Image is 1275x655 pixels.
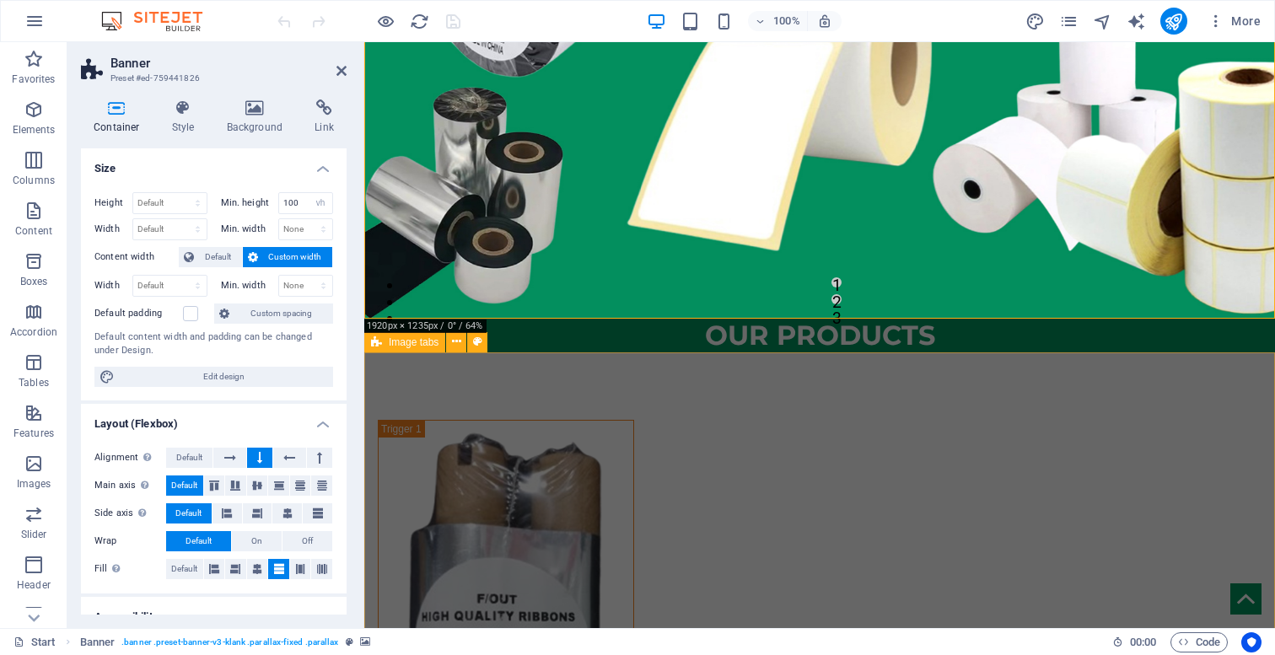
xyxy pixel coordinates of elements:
button: Default [166,559,203,579]
i: Pages (Ctrl+Alt+S) [1059,12,1079,31]
span: Default [171,475,197,496]
span: : [1142,636,1144,648]
h6: 100% [773,11,800,31]
label: Width [94,224,132,234]
button: publish [1160,8,1187,35]
button: Code [1170,632,1228,652]
button: 2 [467,252,477,262]
button: Click here to leave preview mode and continue editing [375,11,395,31]
h4: Layout (Flexbox) [81,404,347,434]
span: Click to select. Double-click to edit [80,632,116,652]
p: Tables [19,376,49,389]
label: Side axis [94,503,166,523]
span: Code [1178,632,1220,652]
button: Default [179,247,242,267]
label: Default padding [94,303,183,324]
h3: Preset #ed-759441826 [110,71,313,86]
span: . banner .preset-banner-v3-klank .parallax-fixed .parallax [121,632,338,652]
p: Content [15,224,52,238]
label: Min. height [221,198,278,207]
label: Content width [94,247,179,267]
h4: Container [81,99,159,135]
button: 1 [467,235,477,245]
label: Alignment [94,448,166,468]
button: Edit design [94,367,333,387]
button: Default [166,531,231,551]
h4: Style [159,99,214,135]
button: design [1025,11,1046,31]
label: Width [94,281,132,290]
p: Accordion [10,325,57,339]
p: Elements [13,123,56,137]
span: Default [176,448,202,468]
p: Favorites [12,72,55,86]
button: Default [166,448,212,468]
span: Default [175,503,202,523]
p: Boxes [20,275,48,288]
span: Edit design [120,367,328,387]
h6: Session time [1112,632,1157,652]
a: Click to cancel selection. Double-click to open Pages [13,632,56,652]
p: Columns [13,174,55,187]
i: Reload page [410,12,429,31]
button: More [1201,8,1267,35]
span: Default [199,247,237,267]
h4: Accessibility [81,597,347,627]
button: text_generator [1127,11,1147,31]
label: Main axis [94,475,166,496]
span: More [1208,13,1261,30]
span: Custom spacing [234,303,328,324]
label: Min. width [221,224,278,234]
i: This element is a customizable preset [346,637,353,647]
span: On [251,531,262,551]
h2: Banner [110,56,347,71]
i: On resize automatically adjust zoom level to fit chosen device. [817,13,832,29]
button: Default [166,503,212,523]
button: 100% [748,11,808,31]
nav: breadcrumb [80,632,370,652]
button: Custom spacing [214,303,333,324]
label: Fill [94,559,166,579]
i: Publish [1164,12,1183,31]
span: Default [186,531,212,551]
p: Features [13,427,54,440]
button: pages [1059,11,1079,31]
span: Custom width [263,247,328,267]
i: This element contains a background [360,637,370,647]
button: reload [409,11,429,31]
button: Usercentrics [1241,632,1262,652]
button: Default [166,475,203,496]
h4: Link [302,99,347,135]
i: AI Writer [1127,12,1146,31]
span: Default [171,559,197,579]
img: Editor Logo [97,11,223,31]
button: navigator [1093,11,1113,31]
span: 00 00 [1130,632,1156,652]
div: Default content width and padding can be changed under Design. [94,330,333,358]
span: Off [302,531,313,551]
button: On [232,531,282,551]
button: 3 [467,268,477,278]
p: Header [17,578,51,592]
label: Wrap [94,531,166,551]
p: Images [17,477,51,491]
button: Custom width [243,247,333,267]
i: Navigator [1093,12,1112,31]
span: Image tabs [389,337,438,347]
label: Height [94,198,132,207]
i: Design (Ctrl+Alt+Y) [1025,12,1045,31]
h4: Size [81,148,347,179]
button: Off [282,531,332,551]
label: Min. width [221,281,278,290]
p: Slider [21,528,47,541]
h4: Background [214,99,303,135]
